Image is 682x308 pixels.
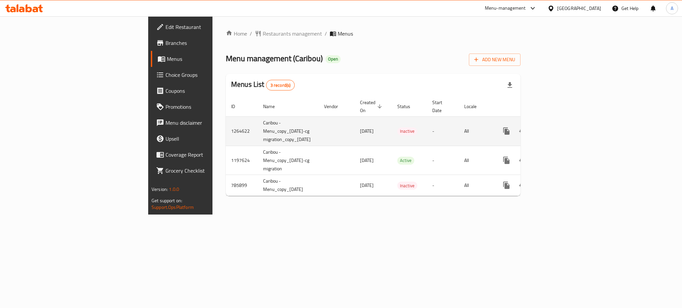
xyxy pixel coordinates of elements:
[474,56,515,64] span: Add New Menu
[226,51,323,66] span: Menu management ( Caribou )
[166,39,257,47] span: Branches
[397,127,417,135] span: Inactive
[231,102,244,110] span: ID
[263,102,283,110] span: Name
[255,30,322,38] a: Restaurants management
[231,79,295,90] h2: Menus List
[166,103,257,111] span: Promotions
[151,83,262,99] a: Coupons
[166,119,257,127] span: Menu disclaimer
[169,185,179,194] span: 1.0.0
[151,131,262,147] a: Upsell
[427,175,459,196] td: -
[258,146,319,175] td: Caribou - Menu_copy_[DATE]-cg migration
[152,185,168,194] span: Version:
[166,151,257,159] span: Coverage Report
[266,80,295,90] div: Total records count
[325,30,327,38] li: /
[266,82,295,88] span: 3 record(s)
[514,152,530,168] button: Change Status
[459,175,493,196] td: All
[166,23,257,31] span: Edit Restaurant
[432,98,451,114] span: Start Date
[514,177,530,193] button: Change Status
[151,99,262,115] a: Promotions
[469,54,520,66] button: Add New Menu
[226,30,520,38] nav: breadcrumb
[459,116,493,146] td: All
[397,157,414,164] span: Active
[485,4,526,12] div: Menu-management
[151,115,262,131] a: Menu disclaimer
[427,116,459,146] td: -
[166,71,257,79] span: Choice Groups
[360,156,374,165] span: [DATE]
[151,51,262,67] a: Menus
[464,102,485,110] span: Locale
[263,30,322,38] span: Restaurants management
[499,177,514,193] button: more
[514,123,530,139] button: Change Status
[397,182,417,190] span: Inactive
[151,67,262,83] a: Choice Groups
[166,87,257,95] span: Coupons
[397,102,419,110] span: Status
[325,56,341,62] span: Open
[360,181,374,190] span: [DATE]
[151,147,262,163] a: Coverage Report
[397,157,414,165] div: Active
[325,55,341,63] div: Open
[499,152,514,168] button: more
[502,77,518,93] div: Export file
[459,146,493,175] td: All
[499,123,514,139] button: more
[360,127,374,135] span: [DATE]
[427,146,459,175] td: -
[226,96,568,196] table: enhanced table
[151,19,262,35] a: Edit Restaurant
[152,203,194,212] a: Support.OpsPlatform
[557,5,601,12] div: [GEOGRAPHIC_DATA]
[151,163,262,179] a: Grocery Checklist
[258,175,319,196] td: Caribou - Menu_copy_[DATE]
[152,196,182,205] span: Get support on:
[166,167,257,175] span: Grocery Checklist
[151,35,262,51] a: Branches
[258,116,319,146] td: Caribou - Menu_copy_[DATE]-cg migration_copy_[DATE]
[167,55,257,63] span: Menus
[166,135,257,143] span: Upsell
[671,5,673,12] span: A
[324,102,347,110] span: Vendor
[360,98,384,114] span: Created On
[338,30,353,38] span: Menus
[493,96,568,117] th: Actions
